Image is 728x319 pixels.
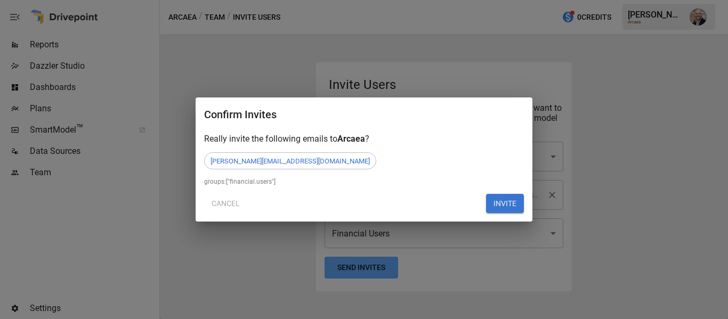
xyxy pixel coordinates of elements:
div: groups: ["financial.users"] [204,178,524,185]
h2: Confirm Invites [204,106,524,134]
button: Cancel [204,194,247,213]
span: [PERSON_NAME][EMAIL_ADDRESS][DOMAIN_NAME] [205,157,376,165]
span: Arcaea [337,134,365,144]
div: Really invite the following emails to ? [204,134,524,144]
button: INVITE [486,194,524,213]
